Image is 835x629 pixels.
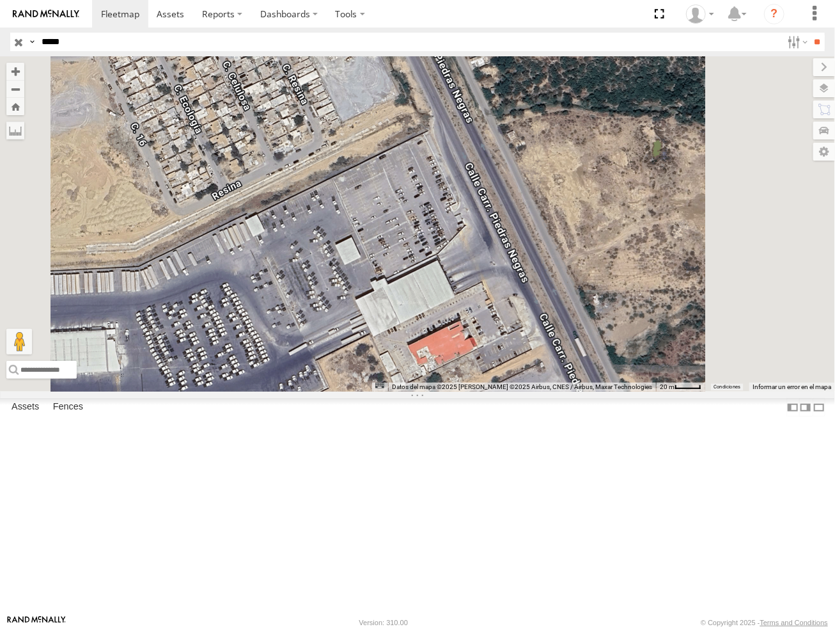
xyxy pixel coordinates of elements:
[786,398,799,417] label: Dock Summary Table to the Left
[714,384,740,389] a: Condiciones (se abre en una nueva pestaña)
[47,399,90,417] label: Fences
[813,398,825,417] label: Hide Summary Table
[13,10,79,19] img: rand-logo.svg
[753,383,831,390] a: Informar un error en el mapa
[760,619,828,626] a: Terms and Conditions
[783,33,810,51] label: Search Filter Options
[359,619,408,626] div: Version: 310.00
[813,143,835,161] label: Map Settings
[660,383,675,390] span: 20 m
[6,80,24,98] button: Zoom out
[27,33,37,51] label: Search Query
[764,4,784,24] i: ?
[701,619,828,626] div: © Copyright 2025 -
[799,398,812,417] label: Dock Summary Table to the Right
[656,383,705,392] button: Escala del mapa: 20 m por 38 píxeles
[6,122,24,139] label: Measure
[7,616,66,629] a: Visit our Website
[6,63,24,80] button: Zoom in
[392,383,652,390] span: Datos del mapa ©2025 [PERSON_NAME] ©2025 Airbus, CNES / Airbus, Maxar Technologies
[6,329,32,354] button: Arrastra el hombrecito naranja al mapa para abrir Street View
[375,383,384,388] button: Combinaciones de teclas
[682,4,719,24] div: Jose Luis Ochoa
[5,399,45,417] label: Assets
[6,98,24,115] button: Zoom Home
